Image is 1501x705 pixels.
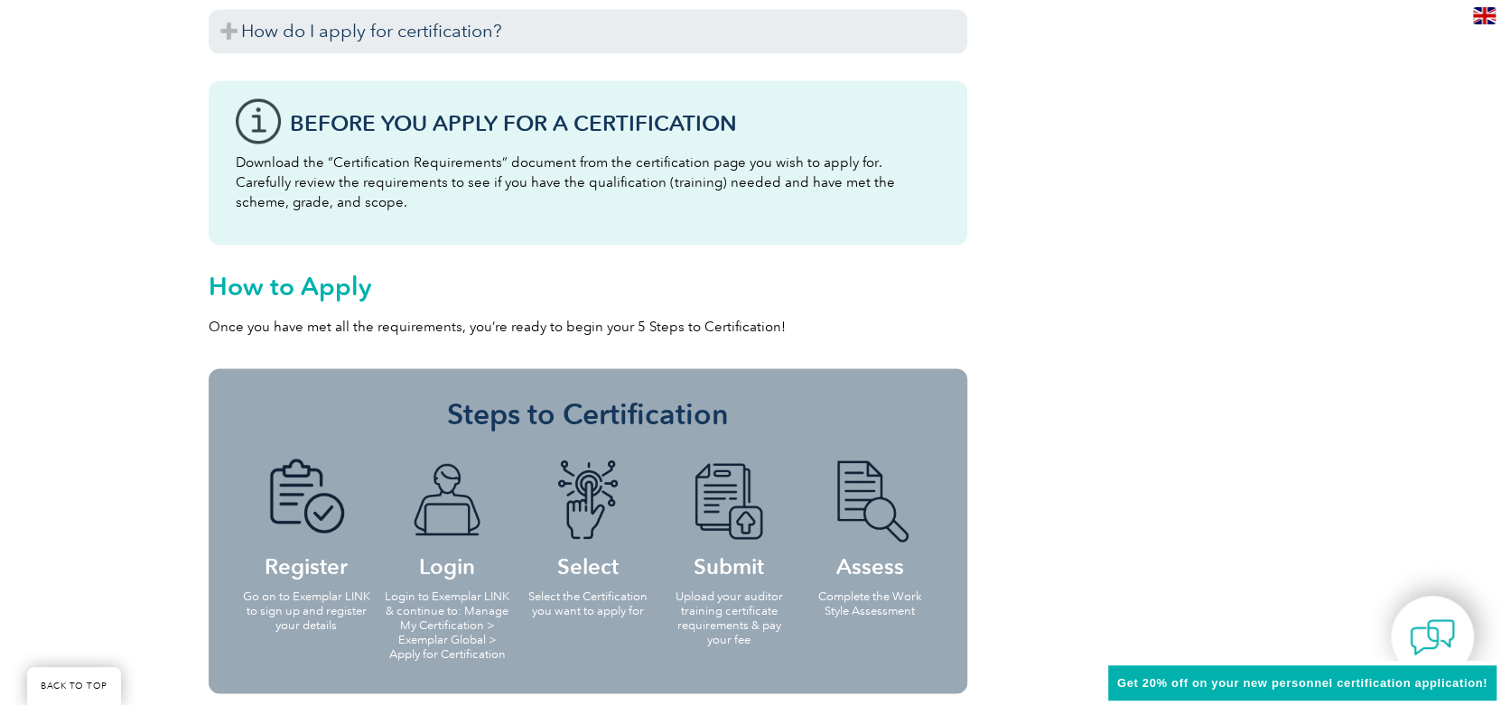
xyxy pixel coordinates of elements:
[397,459,497,542] img: icon-blue-laptop-male.png
[805,589,935,617] p: Complete the Work Style Assessment
[256,459,356,542] img: icon-blue-doc-tick.png
[1473,7,1496,24] img: en
[241,589,371,632] p: Go on to Exemplar LINK to sign up and register your details
[27,667,121,705] a: BACK TO TOP
[523,589,653,617] p: Select the Certification you want to apply for
[209,272,967,301] h2: How to Apply
[805,459,935,575] h4: Assess
[1410,615,1455,660] img: contact-chat.png
[290,112,940,135] h3: Before You Apply For a Certification
[241,459,371,575] h4: Register
[209,9,967,53] h3: How do I apply for certification?
[209,316,967,336] p: Once you have met all the requirements, you’re ready to begin your 5 Steps to Certification!
[523,459,653,575] h4: Select
[538,459,638,542] img: icon-blue-finger-button.png
[236,153,940,212] p: Download the “Certification Requirements” document from the certification page you wish to apply ...
[236,395,940,431] h3: Steps to Certification
[382,589,512,661] p: Login to Exemplar LINK & continue to: Manage My Certification > Exemplar Global > Apply for Certi...
[679,459,778,542] img: icon-blue-doc-arrow.png
[820,459,919,542] img: icon-blue-doc-search.png
[1117,676,1487,690] span: Get 20% off on your new personnel certification application!
[382,459,512,575] h4: Login
[664,459,794,575] h4: Submit
[664,589,794,646] p: Upload your auditor training certificate requirements & pay your fee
